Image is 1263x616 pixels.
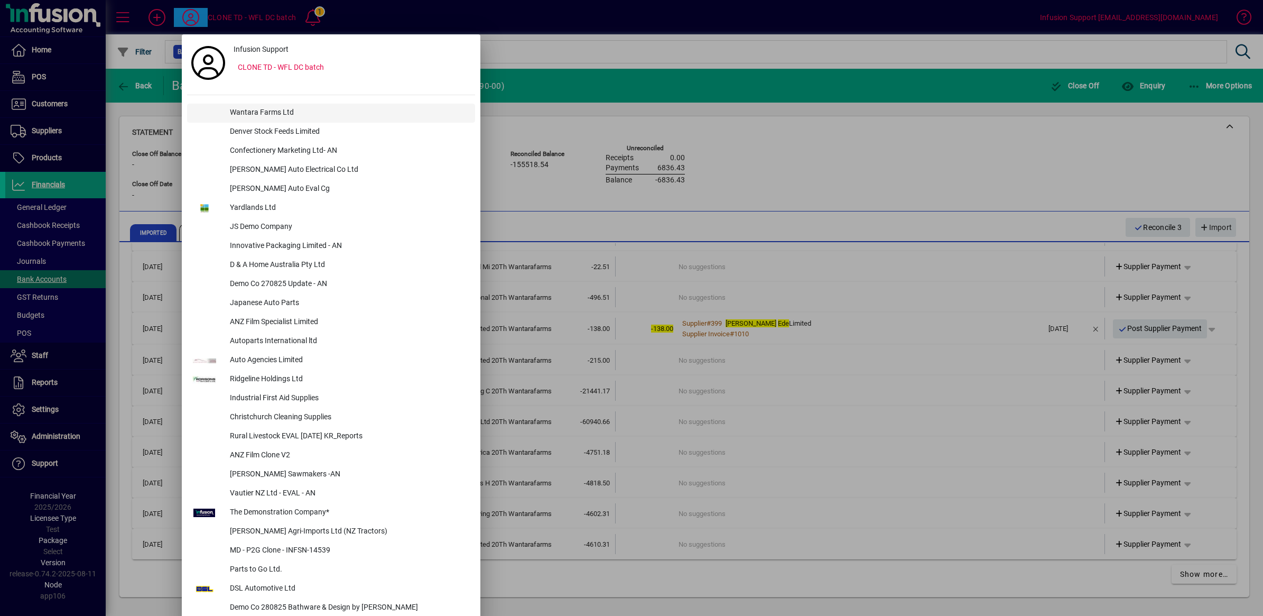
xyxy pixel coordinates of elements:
button: Innovative Packaging Limited - AN [187,237,475,256]
button: JS Demo Company [187,218,475,237]
div: [PERSON_NAME] Agri-Imports Ltd (NZ Tractors) [221,522,475,541]
div: D & A Home Australia Pty Ltd [221,256,475,275]
button: Rural Livestock EVAL [DATE] KR_Reports [187,427,475,446]
button: Denver Stock Feeds Limited [187,123,475,142]
div: The Demonstration Company* [221,503,475,522]
div: Innovative Packaging Limited - AN [221,237,475,256]
button: [PERSON_NAME] Sawmakers -AN [187,465,475,484]
button: D & A Home Australia Pty Ltd [187,256,475,275]
a: Infusion Support [229,40,475,59]
div: [PERSON_NAME] Sawmakers -AN [221,465,475,484]
div: JS Demo Company [221,218,475,237]
button: Autoparts International ltd [187,332,475,351]
button: Christchurch Cleaning Supplies [187,408,475,427]
a: Profile [187,53,229,72]
div: ANZ Film Clone V2 [221,446,475,465]
div: Autoparts International ltd [221,332,475,351]
div: Ridgeline Holdings Ltd [221,370,475,389]
button: ANZ Film Clone V2 [187,446,475,465]
div: Vautier NZ Ltd - EVAL - AN [221,484,475,503]
button: [PERSON_NAME] Agri-Imports Ltd (NZ Tractors) [187,522,475,541]
button: CLONE TD - WFL DC batch [229,59,475,78]
div: Confectionery Marketing Ltd- AN [221,142,475,161]
button: The Demonstration Company* [187,503,475,522]
div: Rural Livestock EVAL [DATE] KR_Reports [221,427,475,446]
div: Yardlands Ltd [221,199,475,218]
button: DSL Automotive Ltd [187,580,475,599]
span: Infusion Support [234,44,289,55]
button: [PERSON_NAME] Auto Eval Cg [187,180,475,199]
button: Yardlands Ltd [187,199,475,218]
button: Auto Agencies Limited [187,351,475,370]
div: [PERSON_NAME] Auto Eval Cg [221,180,475,199]
button: MD - P2G Clone - INFSN-14539 [187,541,475,560]
div: MD - P2G Clone - INFSN-14539 [221,541,475,560]
button: ANZ Film Specialist Limited [187,313,475,332]
div: Auto Agencies Limited [221,351,475,370]
div: [PERSON_NAME] Auto Electrical Co Ltd [221,161,475,180]
button: Demo Co 270825 Update - AN [187,275,475,294]
button: Japanese Auto Parts [187,294,475,313]
div: Christchurch Cleaning Supplies [221,408,475,427]
div: Parts to Go Ltd. [221,560,475,580]
div: Japanese Auto Parts [221,294,475,313]
div: Wantara Farms Ltd [221,104,475,123]
button: Ridgeline Holdings Ltd [187,370,475,389]
div: Denver Stock Feeds Limited [221,123,475,142]
button: Confectionery Marketing Ltd- AN [187,142,475,161]
div: DSL Automotive Ltd [221,580,475,599]
div: Demo Co 270825 Update - AN [221,275,475,294]
button: Wantara Farms Ltd [187,104,475,123]
button: Parts to Go Ltd. [187,560,475,580]
button: Industrial First Aid Supplies [187,389,475,408]
button: [PERSON_NAME] Auto Electrical Co Ltd [187,161,475,180]
div: Industrial First Aid Supplies [221,389,475,408]
button: Vautier NZ Ltd - EVAL - AN [187,484,475,503]
div: ANZ Film Specialist Limited [221,313,475,332]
